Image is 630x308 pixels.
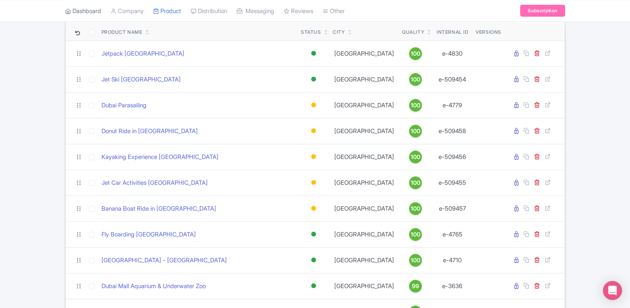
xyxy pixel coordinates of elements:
[402,151,429,163] a: 100
[433,170,473,196] td: e-509455
[411,230,420,239] span: 100
[411,101,420,110] span: 100
[402,202,429,215] a: 100
[411,49,420,58] span: 100
[310,203,318,214] div: Building
[330,221,399,247] td: [GEOGRAPHIC_DATA]
[101,75,181,84] a: Jet Ski [GEOGRAPHIC_DATA]
[433,221,473,247] td: e-4765
[310,254,318,266] div: Active
[411,127,420,136] span: 100
[433,41,473,66] td: e-4830
[301,29,321,36] div: Status
[101,49,184,58] a: Jetpack [GEOGRAPHIC_DATA]
[472,23,505,41] th: Versions
[412,282,419,291] span: 99
[433,247,473,273] td: e-4710
[330,92,399,118] td: [GEOGRAPHIC_DATA]
[101,127,198,136] a: Donut Ride in [GEOGRAPHIC_DATA]
[411,178,420,187] span: 100
[101,204,216,213] a: Banana Boat Ride in [GEOGRAPHIC_DATA]
[330,66,399,92] td: [GEOGRAPHIC_DATA]
[330,273,399,299] td: [GEOGRAPHIC_DATA]
[101,153,218,162] a: Kayaking Experience [GEOGRAPHIC_DATA]
[411,153,420,161] span: 100
[310,229,318,240] div: Active
[330,144,399,170] td: [GEOGRAPHIC_DATA]
[310,99,318,111] div: Building
[433,66,473,92] td: e-509454
[402,125,429,138] a: 100
[330,196,399,221] td: [GEOGRAPHIC_DATA]
[402,73,429,86] a: 100
[101,230,196,239] a: Fly Boarding [GEOGRAPHIC_DATA]
[603,281,622,300] div: Open Intercom Messenger
[310,280,318,292] div: Active
[330,170,399,196] td: [GEOGRAPHIC_DATA]
[330,118,399,144] td: [GEOGRAPHIC_DATA]
[402,47,429,60] a: 100
[433,144,473,170] td: e-509456
[101,101,146,110] a: Dubai Parasailing
[433,92,473,118] td: e-4779
[330,247,399,273] td: [GEOGRAPHIC_DATA]
[433,196,473,221] td: e-509457
[333,29,345,36] div: City
[402,99,429,112] a: 100
[402,280,429,293] a: 99
[402,254,429,267] a: 100
[402,29,424,36] div: Quality
[310,48,318,59] div: Active
[310,151,318,163] div: Building
[402,228,429,241] a: 100
[411,75,420,84] span: 100
[433,23,473,41] th: Internal ID
[411,256,420,265] span: 100
[310,74,318,85] div: Active
[433,118,473,144] td: e-509458
[330,41,399,66] td: [GEOGRAPHIC_DATA]
[101,29,142,36] div: Product Name
[310,177,318,188] div: Building
[101,178,208,188] a: Jet Car Activities [GEOGRAPHIC_DATA]
[101,256,227,265] a: [GEOGRAPHIC_DATA] - [GEOGRAPHIC_DATA]
[101,282,206,291] a: Dubai Mall Aquarium & Underwater Zoo
[520,5,565,17] a: Subscription
[310,125,318,137] div: Building
[402,176,429,189] a: 100
[411,204,420,213] span: 100
[433,273,473,299] td: e-3636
